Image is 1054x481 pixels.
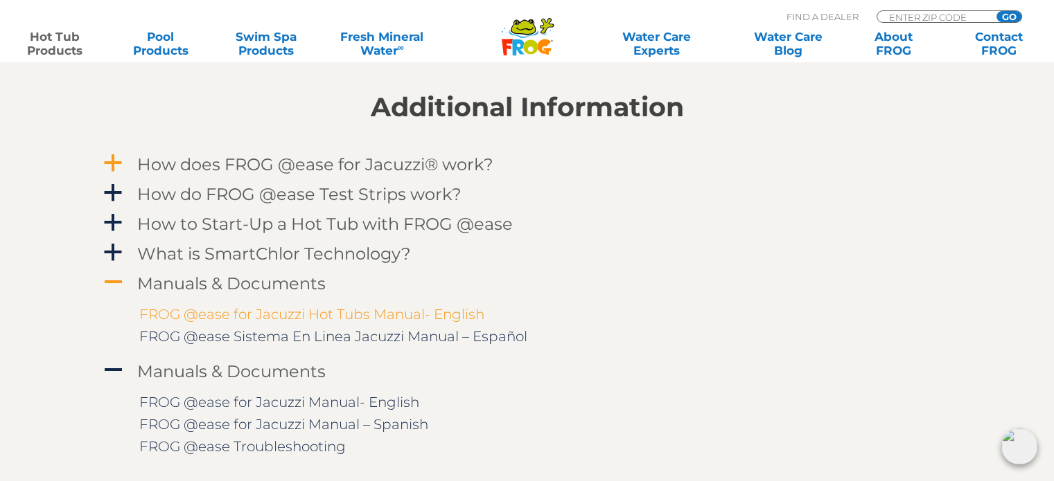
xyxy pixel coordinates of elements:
h4: What is SmartChlor Technology? [137,244,411,263]
input: GO [996,11,1021,22]
a: FROG @ease for Jacuzzi Manual- English [139,394,419,410]
span: a [103,153,123,174]
a: FROG @ease Sistema En Linea Jacuzzi Manual – Español [139,328,527,345]
a: Water CareExperts [590,30,723,57]
input: Zip Code Form [888,11,981,23]
a: AboutFROG [852,30,934,57]
a: A Manuals & Documents [101,271,954,296]
img: openIcon [1001,428,1037,464]
a: ContactFROG [958,30,1040,57]
a: a What is SmartChlor Technology? [101,241,954,266]
a: a How to Start-Up a Hot Tub with FROG @ease [101,211,954,237]
h4: How does FROG @ease for Jacuzzi® work? [137,155,493,174]
span: a [103,242,123,263]
span: A [103,272,123,293]
h4: Manuals & Documents [137,362,326,381]
h4: Manuals & Documents [137,274,326,293]
a: Hot TubProducts [14,30,96,57]
a: Water CareBlog [747,30,829,57]
a: a How does FROG @ease for Jacuzzi® work? [101,152,954,177]
a: FROG @ease Troubleshooting [139,438,346,455]
span: a [103,183,123,203]
h4: How do FROG @ease Test Strips work? [137,185,462,203]
h2: Additional Information [101,92,954,122]
a: PoolProducts [119,30,201,57]
a: A Manuals & Documents [101,359,954,384]
p: Find A Dealer [787,10,859,23]
a: FROG @ease for Jacuzzi Hot Tubs Manual- English [139,306,484,323]
sup: ∞ [397,42,403,53]
a: Swim SpaProducts [225,30,307,57]
a: a How do FROG @ease Test Strips work? [101,181,954,207]
a: Fresh MineralWater∞ [331,30,433,57]
h4: How to Start-Up a Hot Tub with FROG @ease [137,215,513,233]
span: A [103,360,123,381]
span: a [103,212,123,233]
a: FROG @ease for Jacuzzi Manual – Spanish [139,416,428,433]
